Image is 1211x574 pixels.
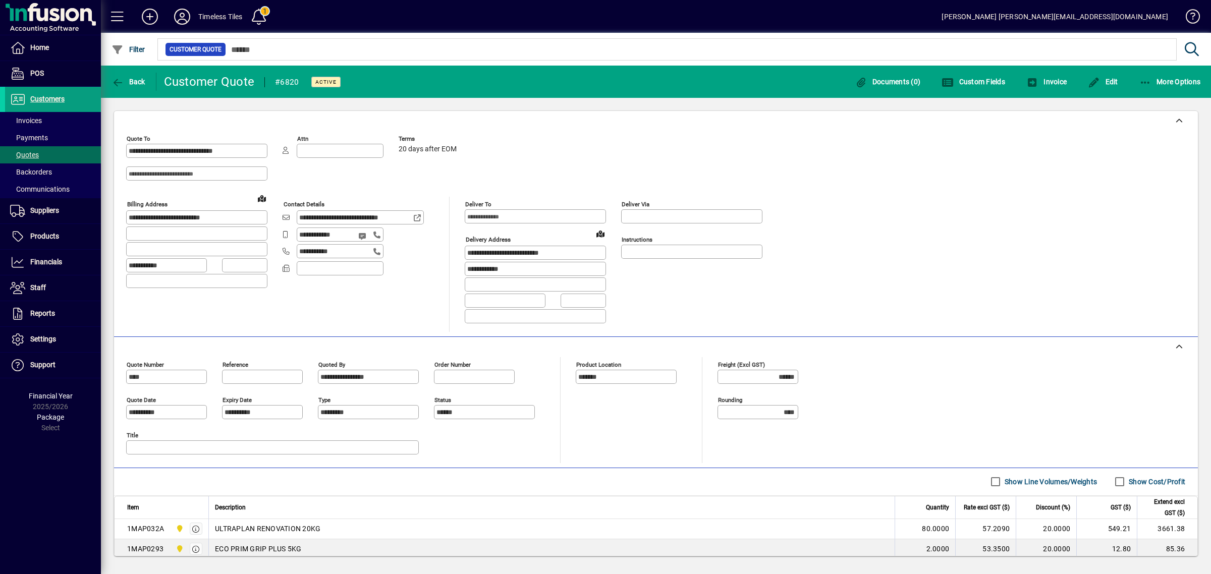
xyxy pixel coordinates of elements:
[275,74,299,90] div: #6820
[5,129,101,146] a: Payments
[5,181,101,198] a: Communications
[1111,502,1131,513] span: GST ($)
[127,524,164,534] div: 1MAP032A
[1143,496,1185,519] span: Extend excl GST ($)
[29,392,73,400] span: Financial Year
[318,361,345,368] mat-label: Quoted by
[315,79,337,85] span: Active
[30,309,55,317] span: Reports
[5,146,101,163] a: Quotes
[10,151,39,159] span: Quotes
[5,224,101,249] a: Products
[37,413,64,421] span: Package
[434,396,451,403] mat-label: Status
[5,35,101,61] a: Home
[164,74,255,90] div: Customer Quote
[855,78,920,86] span: Documents (0)
[223,361,248,368] mat-label: Reference
[622,236,652,243] mat-label: Instructions
[254,190,270,206] a: View on map
[127,396,156,403] mat-label: Quote date
[5,327,101,352] a: Settings
[112,45,145,53] span: Filter
[30,69,44,77] span: POS
[10,185,70,193] span: Communications
[592,225,609,242] a: View on map
[30,206,59,214] span: Suppliers
[1127,477,1185,487] label: Show Cost/Profit
[5,301,101,326] a: Reports
[5,353,101,378] a: Support
[1024,73,1069,91] button: Invoice
[964,502,1010,513] span: Rate excl GST ($)
[30,335,56,343] span: Settings
[318,396,331,403] mat-label: Type
[942,78,1005,86] span: Custom Fields
[127,361,164,368] mat-label: Quote number
[434,361,471,368] mat-label: Order number
[10,168,52,176] span: Backorders
[173,523,185,534] span: Dunedin
[576,361,621,368] mat-label: Product location
[166,8,198,26] button: Profile
[1088,78,1118,86] span: Edit
[30,283,46,292] span: Staff
[922,524,949,534] span: 80.0000
[1036,502,1070,513] span: Discount (%)
[5,61,101,86] a: POS
[5,112,101,129] a: Invoices
[939,73,1008,91] button: Custom Fields
[30,95,65,103] span: Customers
[962,524,1010,534] div: 57.2090
[30,361,56,369] span: Support
[1137,519,1197,539] td: 3661.38
[1026,78,1067,86] span: Invoice
[1085,73,1121,91] button: Edit
[127,502,139,513] span: Item
[127,544,163,554] div: 1MAP0293
[10,117,42,125] span: Invoices
[926,502,949,513] span: Quantity
[5,163,101,181] a: Backorders
[351,224,375,248] button: Send SMS
[465,201,491,208] mat-label: Deliver To
[1137,73,1203,91] button: More Options
[173,543,185,554] span: Dunedin
[5,250,101,275] a: Financials
[215,544,302,554] span: ECO PRIM GRIP PLUS 5KG
[10,134,48,142] span: Payments
[109,40,148,59] button: Filter
[223,396,252,403] mat-label: Expiry date
[134,8,166,26] button: Add
[127,135,150,142] mat-label: Quote To
[112,78,145,86] span: Back
[170,44,222,54] span: Customer Quote
[962,544,1010,554] div: 53.3500
[1076,519,1137,539] td: 549.21
[1016,519,1076,539] td: 20.0000
[198,9,242,25] div: Timeless Tiles
[718,361,765,368] mat-label: Freight (excl GST)
[1076,539,1137,559] td: 12.80
[399,136,459,142] span: Terms
[30,232,59,240] span: Products
[1003,477,1097,487] label: Show Line Volumes/Weights
[215,502,246,513] span: Description
[297,135,308,142] mat-label: Attn
[1139,78,1201,86] span: More Options
[1016,539,1076,559] td: 20.0000
[5,198,101,223] a: Suppliers
[5,275,101,301] a: Staff
[399,145,457,153] span: 20 days after EOM
[622,201,649,208] mat-label: Deliver via
[718,396,742,403] mat-label: Rounding
[127,431,138,438] mat-label: Title
[1137,539,1197,559] td: 85.36
[1178,2,1198,35] a: Knowledge Base
[101,73,156,91] app-page-header-button: Back
[852,73,923,91] button: Documents (0)
[942,9,1168,25] div: [PERSON_NAME] [PERSON_NAME][EMAIL_ADDRESS][DOMAIN_NAME]
[30,43,49,51] span: Home
[30,258,62,266] span: Financials
[926,544,950,554] span: 2.0000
